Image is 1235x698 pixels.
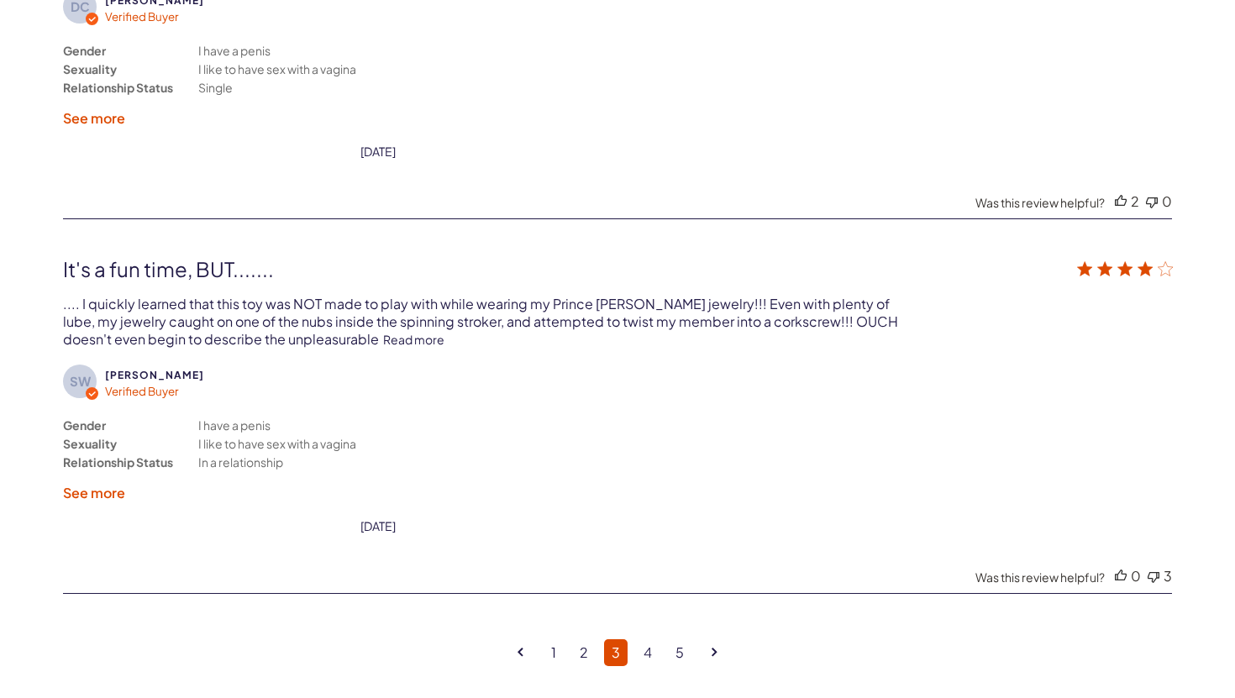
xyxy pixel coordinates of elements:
div: 2 [1131,192,1139,210]
span: Verified Buyer [105,9,179,24]
div: Vote down [1146,192,1158,210]
a: Goto Page 4 [636,639,660,666]
a: Goto Page 5 [668,639,691,666]
div: Single [198,78,233,97]
text: SW [70,373,92,389]
div: Relationship Status [63,453,173,471]
div: date [360,144,396,159]
div: date [360,518,396,533]
div: 0 [1162,192,1172,210]
div: I like to have sex with a vagina [198,434,356,453]
div: In a relationship [198,453,283,471]
a: Goto previous page [510,635,531,670]
div: Vote up [1115,192,1127,210]
a: Goto next page [704,635,725,670]
a: Goto Page 1 [544,639,564,666]
div: I like to have sex with a vagina [198,60,356,78]
div: Sexuality [63,434,117,453]
span: Steven W. [105,369,204,381]
div: Sexuality [63,60,117,78]
div: 0 [1131,567,1141,585]
div: Vote up [1115,567,1127,585]
div: Gender [63,41,106,60]
span: Verified Buyer [105,384,179,398]
div: It's a fun time, BUT....... [63,256,950,281]
label: See more [63,109,125,127]
div: [DATE] [360,518,396,533]
a: Page 3 [604,639,628,666]
div: Was this review helpful? [975,195,1105,210]
div: I have a penis [198,41,271,60]
a: Goto Page 2 [572,639,596,666]
div: Gender [63,416,106,434]
div: I have a penis [198,416,271,434]
label: See more [63,484,125,501]
div: .... I quickly learned that this toy was NOT made to play with while wearing my Prince [PERSON_NA... [63,295,901,348]
a: Read more [383,332,444,347]
div: 3 [1164,567,1172,585]
div: [DATE] [360,144,396,159]
div: Vote down [1148,567,1159,585]
div: Was this review helpful? [975,569,1105,585]
div: Relationship Status [63,78,173,97]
